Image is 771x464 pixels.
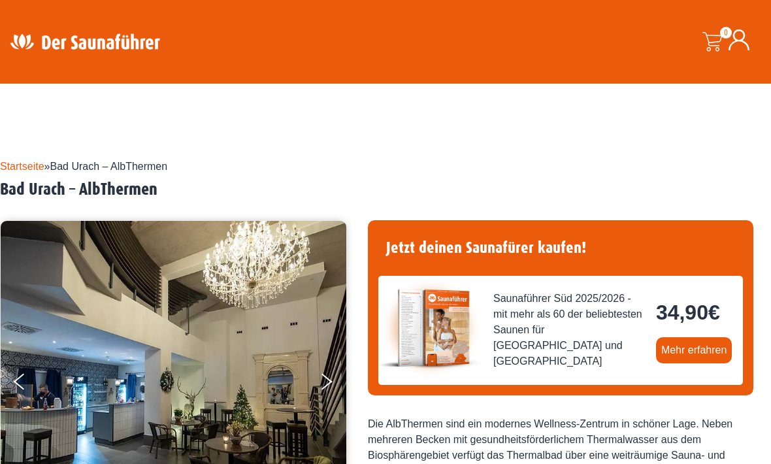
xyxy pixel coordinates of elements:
[493,291,646,369] span: Saunaführer Süd 2025/2026 - mit mehr als 60 der beliebtesten Saunen für [GEOGRAPHIC_DATA] und [GE...
[378,276,483,380] img: der-saunafuehrer-2025-sued.jpg
[378,231,743,265] h4: Jetzt deinen Saunafürer kaufen!
[14,368,46,401] button: Previous
[50,161,168,172] span: Bad Urach – AlbThermen
[656,337,732,363] a: Mehr erfahren
[319,368,352,401] button: Next
[656,301,720,324] bdi: 34,90
[708,301,720,324] span: €
[720,27,732,39] span: 0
